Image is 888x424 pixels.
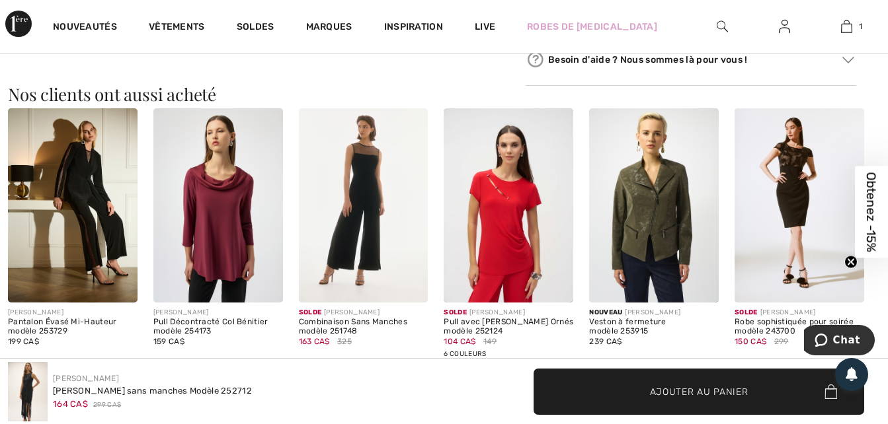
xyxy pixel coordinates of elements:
[153,308,283,318] div: [PERSON_NAME]
[8,362,48,421] img: Robe Fourreau Sans Manches mod&egrave;le 252712
[299,108,428,302] img: Combinaison Sans Manches modèle 251748
[779,18,790,34] img: Mes infos
[735,108,864,302] img: Robe sophistiquée pour soirée modèle 243700
[5,11,32,37] img: 1ère Avenue
[841,18,852,34] img: Mon panier
[855,166,888,258] div: Obtenez -15%Close teaser
[306,21,352,35] a: Marques
[526,50,856,69] div: Besoin d'aide ? Nous sommes là pour vous !
[53,374,119,383] a: [PERSON_NAME]
[237,21,274,35] a: Soldes
[8,308,138,318] div: [PERSON_NAME]
[299,308,322,316] span: Solde
[149,21,205,35] a: Vêtements
[53,399,88,409] span: 164 CA$
[444,308,467,316] span: Solde
[589,318,719,336] div: Veston à fermeture modèle 253915
[735,308,758,316] span: Solde
[589,108,719,302] img: Veston à fermeture modèle 253915
[864,172,879,252] span: Obtenez -15%
[444,337,475,346] span: 104 CA$
[299,337,330,346] span: 163 CA$
[153,318,283,336] div: Pull Décontracté Col Bénitier modèle 254173
[8,337,39,346] span: 199 CA$
[768,18,801,35] a: Se connecter
[589,337,622,346] span: 239 CA$
[475,20,495,34] a: Live
[53,384,252,398] div: [PERSON_NAME] sans manches Modèle 252712
[527,20,657,34] a: Robes de [MEDICAL_DATA]
[735,318,864,336] div: Robe sophistiquée pour soirée modèle 243700
[299,318,428,336] div: Combinaison Sans Manches modèle 251748
[444,308,573,318] div: [PERSON_NAME]
[825,384,837,399] img: Bag.svg
[337,336,352,347] span: 325
[804,325,875,358] iframe: Ouvre un widget dans lequel vous pouvez chatter avec l’un de nos agents
[153,337,184,346] span: 159 CA$
[717,18,728,34] img: recherche
[384,21,443,35] span: Inspiration
[444,318,573,336] div: Pull avec [PERSON_NAME] Ornés modèle 252124
[774,336,789,347] span: 299
[299,308,428,318] div: [PERSON_NAME]
[589,308,719,318] div: [PERSON_NAME]
[842,57,854,63] img: Arrow2.svg
[816,18,877,34] a: 1
[844,256,858,269] button: Close teaser
[859,20,862,32] span: 1
[8,108,138,302] img: Pantalon Évasé Mi-Hauteur modèle 253729
[483,336,497,347] span: 149
[53,21,117,35] a: Nouveautés
[444,350,486,358] span: 6 Couleurs
[735,337,766,346] span: 150 CA$
[153,108,283,302] img: Pull Décontracté Col Bénitier modèle 254173
[650,384,748,398] span: Ajouter au panier
[444,108,573,302] img: Pull avec Bijoux Ornés modèle 252124
[93,400,121,410] span: 299 CA$
[8,86,880,103] h3: Nos clients ont aussi acheté
[534,369,864,415] button: Ajouter au panier
[735,308,864,318] div: [PERSON_NAME]
[589,308,622,316] span: Nouveau
[8,318,138,336] div: Pantalon Évasé Mi-Hauteur modèle 253729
